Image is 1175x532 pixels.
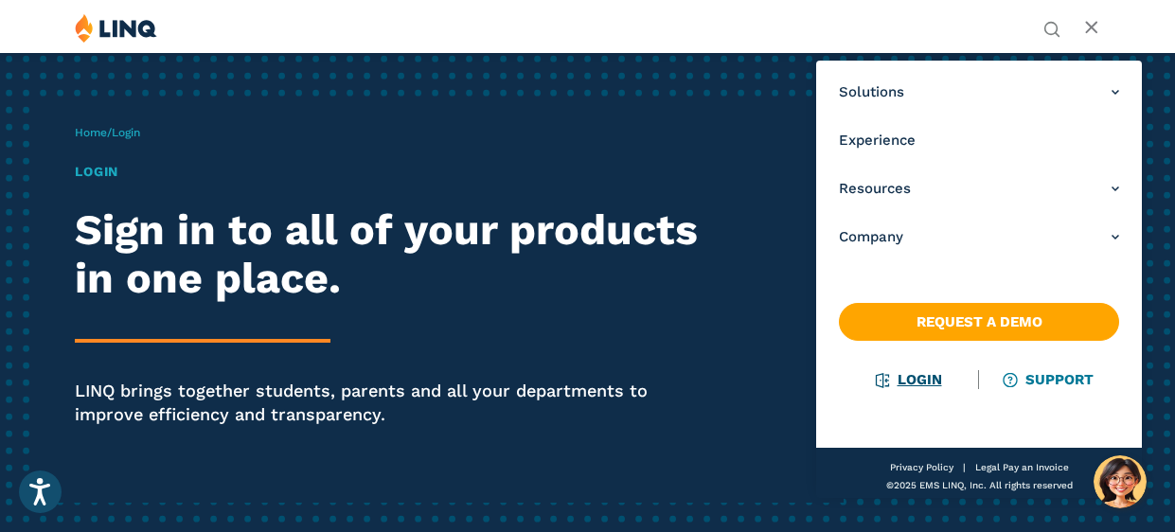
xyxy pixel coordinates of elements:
[839,227,903,247] span: Company
[75,379,721,428] p: LINQ brings together students, parents and all your departments to improve efficiency and transpa...
[816,61,1142,498] nav: Primary Navigation
[839,179,1119,199] a: Resources
[1005,371,1094,388] a: Support
[839,131,1119,151] a: Experience
[886,480,1073,490] span: ©2025 EMS LINQ, Inc. All rights reserved
[75,205,721,303] h2: Sign in to all of your products in one place.
[1084,18,1100,39] button: Open Main Menu
[1043,13,1060,36] nav: Utility Navigation
[975,462,1000,472] a: Legal
[890,462,953,472] a: Privacy Policy
[839,303,1119,341] a: Request a Demo
[1094,455,1147,508] button: Hello, have a question? Let’s chat.
[75,162,721,182] h1: Login
[839,227,1119,247] a: Company
[112,126,140,139] span: Login
[75,13,157,43] img: LINQ | K‑12 Software
[839,82,904,102] span: Solutions
[839,131,916,151] span: Experience
[877,371,942,388] a: Login
[75,126,140,139] span: /
[75,126,107,139] a: Home
[839,82,1119,102] a: Solutions
[839,179,911,199] span: Resources
[1043,19,1060,36] button: Open Search Bar
[1003,462,1069,472] a: Pay an Invoice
